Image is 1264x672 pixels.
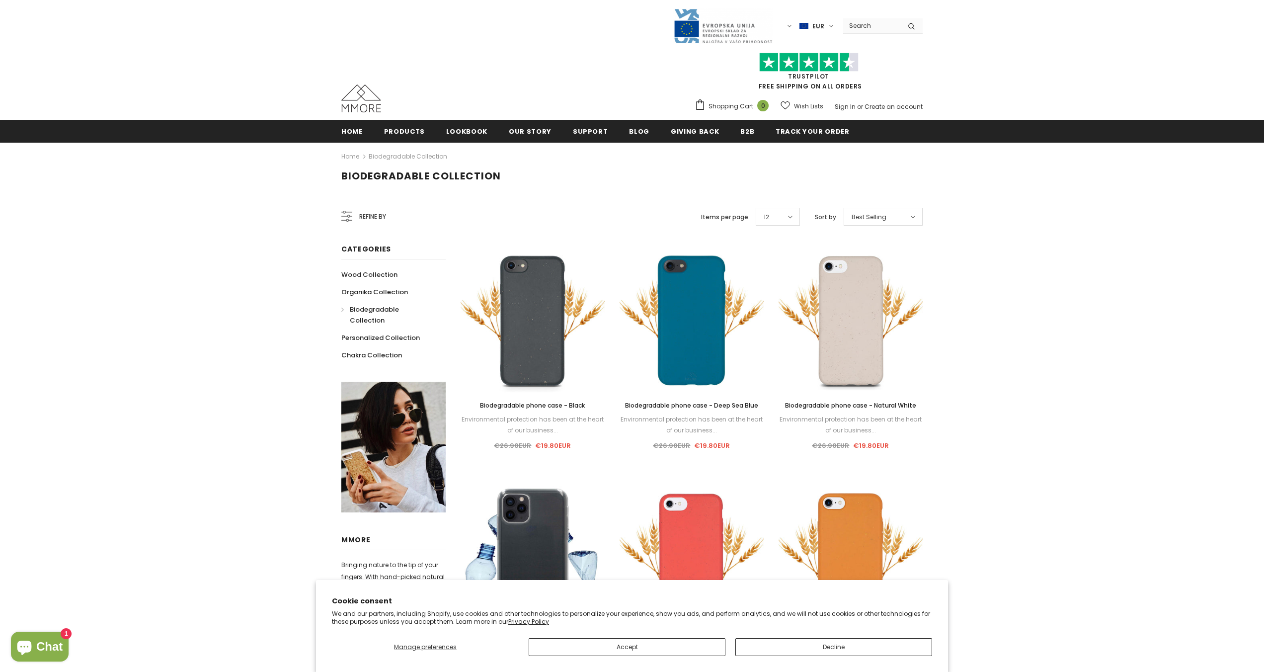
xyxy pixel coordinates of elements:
span: €26.90EUR [653,441,690,450]
a: Create an account [865,102,923,111]
span: Personalized Collection [341,333,420,342]
span: Lookbook [446,127,487,136]
a: Wish Lists [781,97,823,115]
span: Categories [341,244,391,254]
button: Accept [529,638,725,656]
span: Blog [629,127,649,136]
div: Environmental protection has been at the heart of our business... [461,414,605,436]
p: We and our partners, including Shopify, use cookies and other technologies to personalize your ex... [332,610,932,625]
a: Blog [629,120,649,142]
span: Manage preferences [394,643,457,651]
span: Track your order [776,127,849,136]
span: Giving back [671,127,719,136]
h2: Cookie consent [332,596,932,606]
a: Privacy Policy [508,617,549,626]
span: €26.90EUR [494,441,531,450]
span: Our Story [509,127,552,136]
p: Bringing nature to the tip of your fingers. With hand-picked natural organic materials, every tim... [341,559,446,643]
a: Lookbook [446,120,487,142]
div: Environmental protection has been at the heart of our business... [779,414,923,436]
span: Biodegradable phone case - Natural White [785,401,916,410]
a: Trustpilot [788,72,829,81]
button: Decline [735,638,932,656]
span: Wood Collection [341,270,397,279]
a: Track your order [776,120,849,142]
a: Biodegradable Collection [341,301,435,329]
span: 12 [764,212,769,222]
span: €19.80EUR [535,441,571,450]
a: Biodegradable phone case - Deep Sea Blue [620,400,764,411]
span: EUR [812,21,824,31]
a: Organika Collection [341,283,408,301]
span: support [573,127,608,136]
span: MMORE [341,535,371,545]
a: Home [341,120,363,142]
span: €26.90EUR [812,441,849,450]
span: FREE SHIPPING ON ALL ORDERS [695,57,923,90]
span: €19.80EUR [694,441,730,450]
span: or [857,102,863,111]
span: B2B [740,127,754,136]
a: Chakra Collection [341,346,402,364]
span: Home [341,127,363,136]
button: Manage preferences [332,638,519,656]
span: Biodegradable Collection [341,169,501,183]
span: Best Selling [852,212,886,222]
img: Trust Pilot Stars [759,53,859,72]
a: B2B [740,120,754,142]
span: Biodegradable phone case - Deep Sea Blue [625,401,758,410]
a: Products [384,120,425,142]
span: Refine by [359,211,386,222]
a: Home [341,151,359,163]
a: Giving back [671,120,719,142]
a: Shopping Cart 0 [695,99,774,114]
span: Wish Lists [794,101,823,111]
span: Biodegradable phone case - Black [480,401,585,410]
a: Biodegradable phone case - Black [461,400,605,411]
span: Shopping Cart [709,101,753,111]
span: €19.80EUR [853,441,889,450]
a: support [573,120,608,142]
label: Sort by [815,212,836,222]
span: Products [384,127,425,136]
span: Biodegradable Collection [350,305,399,325]
a: Wood Collection [341,266,397,283]
a: Personalized Collection [341,329,420,346]
a: Sign In [835,102,856,111]
a: Our Story [509,120,552,142]
img: MMORE Cases [341,84,381,112]
a: Javni Razpis [673,21,773,30]
span: Chakra Collection [341,350,402,360]
span: Organika Collection [341,287,408,297]
span: 0 [757,100,769,111]
inbox-online-store-chat: Shopify online store chat [8,632,72,664]
label: Items per page [701,212,748,222]
a: Biodegradable Collection [369,152,447,161]
img: Javni Razpis [673,8,773,44]
div: Environmental protection has been at the heart of our business... [620,414,764,436]
input: Search Site [843,18,900,33]
a: Biodegradable phone case - Natural White [779,400,923,411]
